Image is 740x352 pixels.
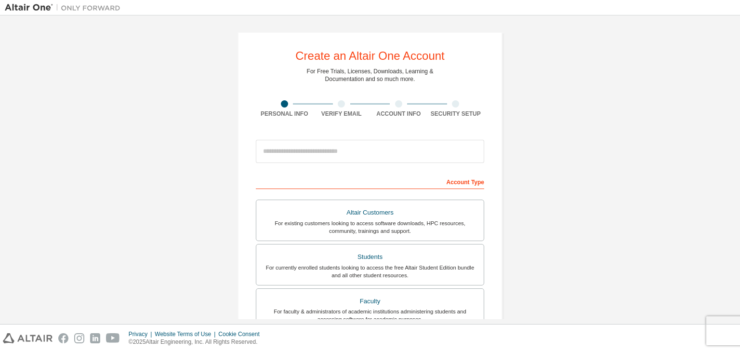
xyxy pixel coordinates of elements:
[427,110,485,118] div: Security Setup
[262,308,478,323] div: For faculty & administrators of academic institutions administering students and accessing softwa...
[218,330,265,338] div: Cookie Consent
[262,295,478,308] div: Faculty
[129,330,155,338] div: Privacy
[74,333,84,343] img: instagram.svg
[370,110,427,118] div: Account Info
[106,333,120,343] img: youtube.svg
[295,50,445,62] div: Create an Altair One Account
[262,264,478,279] div: For currently enrolled students looking to access the free Altair Student Edition bundle and all ...
[262,250,478,264] div: Students
[155,330,218,338] div: Website Terms of Use
[256,174,484,189] div: Account Type
[129,338,265,346] p: © 2025 Altair Engineering, Inc. All Rights Reserved.
[3,333,53,343] img: altair_logo.svg
[5,3,125,13] img: Altair One
[256,110,313,118] div: Personal Info
[262,206,478,219] div: Altair Customers
[90,333,100,343] img: linkedin.svg
[262,219,478,235] div: For existing customers looking to access software downloads, HPC resources, community, trainings ...
[58,333,68,343] img: facebook.svg
[313,110,370,118] div: Verify Email
[307,68,434,83] div: For Free Trials, Licenses, Downloads, Learning & Documentation and so much more.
